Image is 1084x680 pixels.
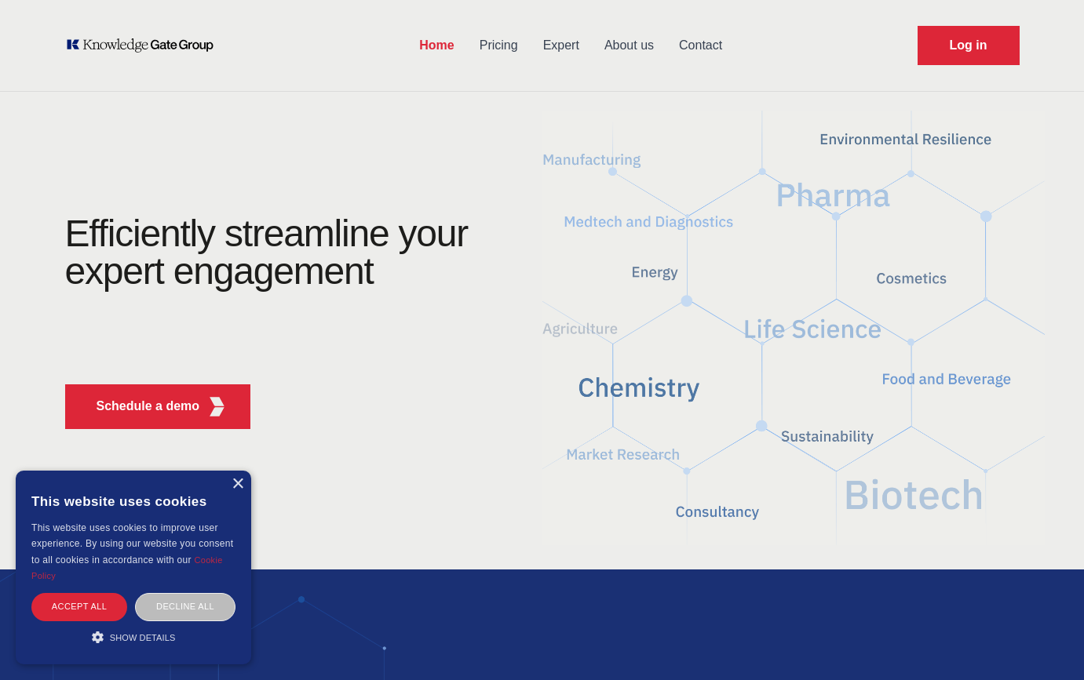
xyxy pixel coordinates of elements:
[31,593,127,620] div: Accept all
[542,102,1045,554] img: KGG Fifth Element RED
[531,25,592,66] a: Expert
[31,629,235,645] div: Show details
[110,633,176,642] span: Show details
[65,384,251,429] button: Schedule a demoKGG Fifth Element RED
[65,38,224,53] a: KOL Knowledge Platform: Talk to Key External Experts (KEE)
[592,25,666,66] a: About us
[65,213,469,292] h1: Efficiently streamline your expert engagement
[31,482,235,520] div: This website uses cookies
[467,25,531,66] a: Pricing
[97,397,200,416] p: Schedule a demo
[135,593,235,620] div: Decline all
[918,26,1020,65] a: Request Demo
[232,478,243,490] div: Close
[31,522,233,565] span: This website uses cookies to improve user experience. By using our website you consent to all coo...
[666,25,735,66] a: Contact
[31,555,223,580] a: Cookie Policy
[206,397,226,416] img: KGG Fifth Element RED
[407,25,466,66] a: Home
